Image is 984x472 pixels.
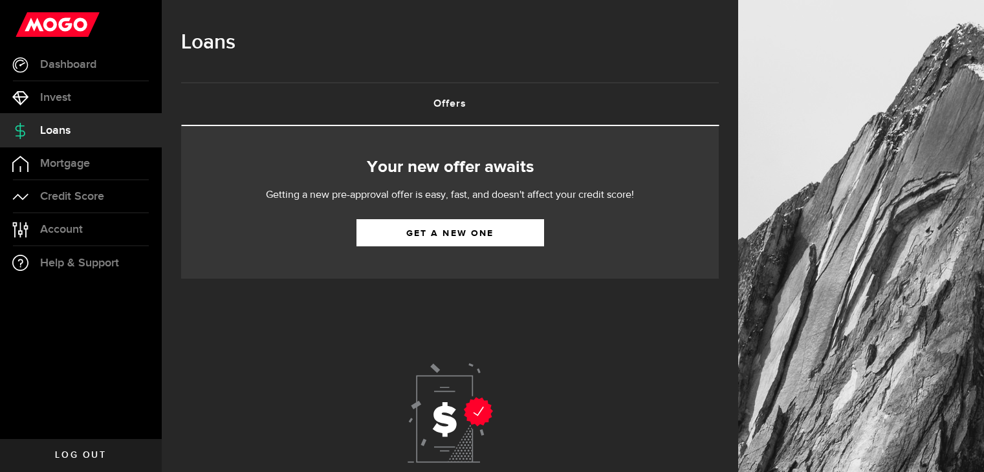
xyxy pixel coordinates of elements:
span: Account [40,224,83,235]
span: Help & Support [40,257,119,269]
iframe: LiveChat chat widget [930,418,984,472]
span: Dashboard [40,59,96,70]
span: Log out [55,451,106,460]
p: Getting a new pre-approval offer is easy, fast, and doesn't affect your credit score! [227,188,673,203]
a: Get a new one [356,219,544,246]
h2: Your new offer awaits [201,154,699,181]
h1: Loans [181,26,719,59]
a: Offers [181,83,719,125]
span: Credit Score [40,191,104,202]
span: Loans [40,125,71,136]
ul: Tabs Navigation [181,82,719,126]
span: Invest [40,92,71,103]
span: Mortgage [40,158,90,169]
